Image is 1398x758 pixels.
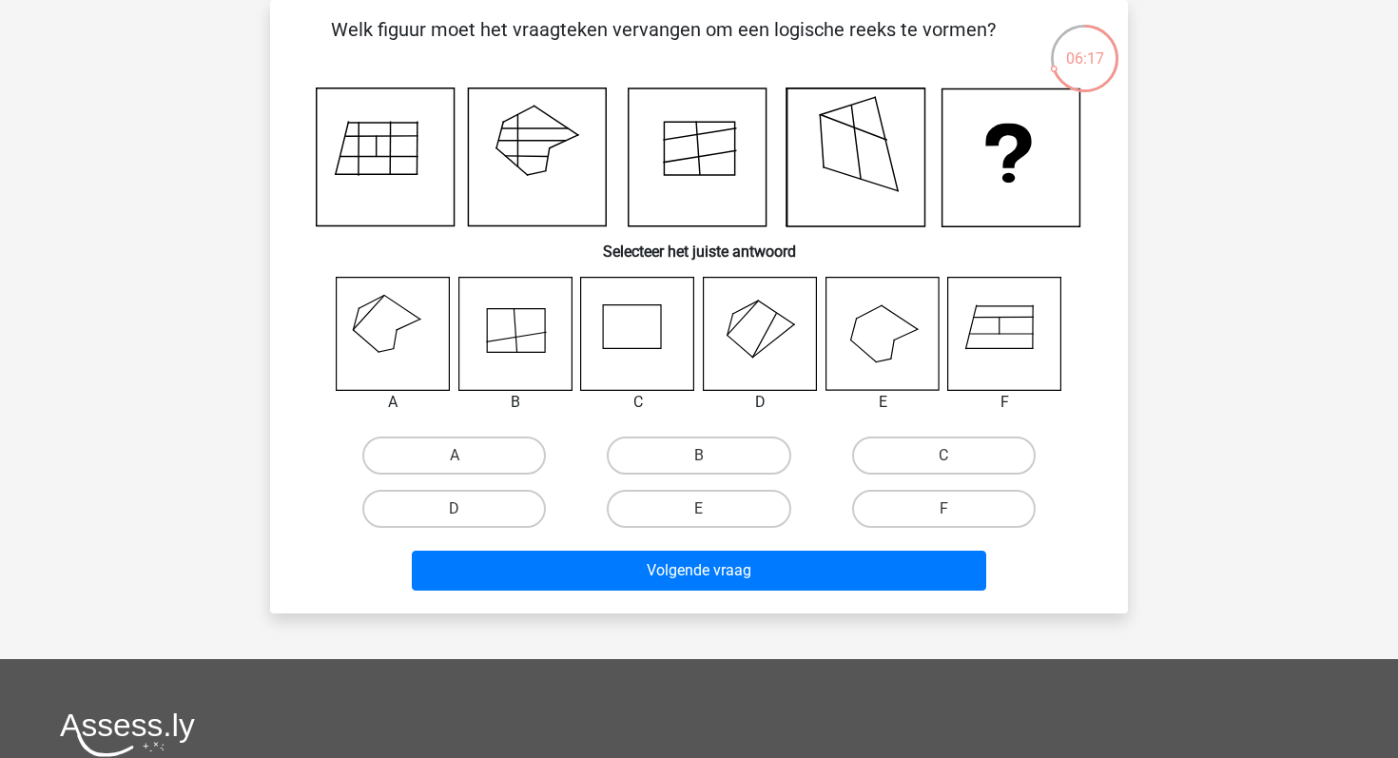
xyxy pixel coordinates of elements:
[607,490,790,528] label: E
[689,391,832,414] div: D
[933,391,1077,414] div: F
[1049,23,1120,70] div: 06:17
[362,490,546,528] label: D
[321,391,465,414] div: A
[412,551,987,591] button: Volgende vraag
[301,227,1097,261] h6: Selecteer het juiste antwoord
[852,490,1036,528] label: F
[811,391,955,414] div: E
[60,712,195,757] img: Assessly logo
[444,391,588,414] div: B
[566,391,709,414] div: C
[301,15,1026,72] p: Welk figuur moet het vraagteken vervangen om een logische reeks te vormen?
[852,437,1036,475] label: C
[607,437,790,475] label: B
[362,437,546,475] label: A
